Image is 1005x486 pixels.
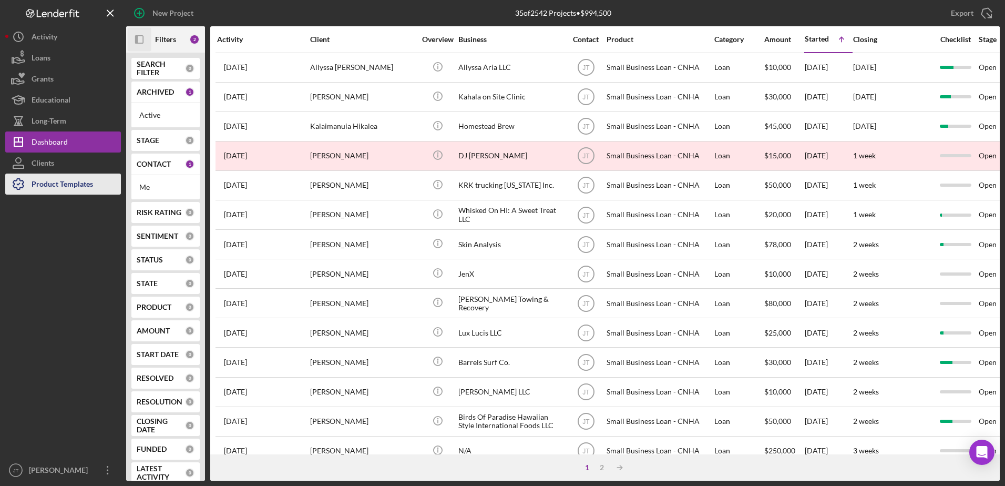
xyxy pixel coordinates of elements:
time: 2025-07-10 13:10 [224,151,247,160]
time: 2025-07-11 01:11 [224,181,247,189]
time: 2 weeks [853,387,879,396]
div: [PERSON_NAME] [310,201,415,229]
text: JT [582,241,590,248]
div: New Project [152,3,193,24]
div: Loan [714,348,763,376]
div: 0 [185,326,194,336]
b: STATE [137,279,158,288]
div: 0 [185,64,194,73]
div: [PERSON_NAME] [310,260,415,288]
div: Birds Of Paradise Hawaiian Style International Foods LLC [458,408,563,436]
div: $50,000 [764,408,804,436]
time: 2 weeks [853,299,879,308]
div: 0 [185,255,194,265]
div: Small Business Loan - CNHA [607,319,712,347]
div: [DATE] [805,171,852,199]
div: [DATE] [805,142,852,170]
time: 2 weeks [853,328,879,337]
div: Activity [217,35,309,44]
time: 3 weeks [853,446,879,455]
time: 1 week [853,180,876,189]
div: 0 [185,444,194,454]
div: [PERSON_NAME] LLC [458,378,563,406]
time: 2025-07-16 18:57 [224,270,247,278]
div: Small Business Loan - CNHA [607,83,712,111]
text: JT [582,329,590,337]
div: Started [805,35,829,43]
div: Small Business Loan - CNHA [607,230,712,258]
div: 1 [580,463,594,472]
text: JT [582,270,590,278]
button: Dashboard [5,131,121,153]
div: [PERSON_NAME] [310,319,415,347]
div: [DATE] [805,54,852,82]
div: Small Business Loan - CNHA [607,54,712,82]
div: 1 [185,159,194,169]
b: SEARCH FILTER [137,60,185,77]
div: Business [458,35,563,44]
div: Allyssa Aria LLC [458,54,563,82]
div: Small Business Loan - CNHA [607,289,712,317]
time: 2 weeks [853,240,879,249]
button: Activity [5,26,121,47]
div: Amount [764,35,804,44]
b: STAGE [137,136,159,145]
text: JT [582,64,590,72]
time: 2025-07-16 23:07 [224,299,247,308]
div: Small Business Loan - CNHA [607,142,712,170]
div: $10,000 [764,54,804,82]
div: 0 [185,350,194,359]
time: 1 week [853,151,876,160]
div: $30,000 [764,83,804,111]
button: JT[PERSON_NAME] [5,460,121,481]
div: [DATE] [805,348,852,376]
div: [PERSON_NAME] [310,171,415,199]
time: 2025-07-20 08:12 [224,447,247,455]
button: Product Templates [5,174,121,195]
div: Loan [714,142,763,170]
text: JT [582,94,590,101]
time: [DATE] [853,63,876,72]
a: Clients [5,153,121,174]
div: 0 [185,208,194,217]
div: Clients [32,153,54,176]
div: Active [139,111,192,119]
div: 0 [185,373,194,383]
div: [PERSON_NAME] [310,230,415,258]
div: Small Business Loan - CNHA [607,171,712,199]
div: Product Templates [32,174,93,197]
div: [PERSON_NAME] [310,348,415,376]
text: JT [582,153,590,160]
div: Loan [714,408,763,436]
div: Overview [418,35,457,44]
b: PRODUCT [137,303,171,311]
div: [PERSON_NAME] [310,289,415,317]
text: JT [582,389,590,396]
div: Loan [714,260,763,288]
div: Loan [714,437,763,465]
div: Small Business Loan - CNHA [607,113,712,140]
div: 0 [185,397,194,407]
div: $30,000 [764,348,804,376]
a: Grants [5,68,121,89]
div: 2 [594,463,609,472]
div: KRK trucking [US_STATE] Inc. [458,171,563,199]
div: DJ [PERSON_NAME] [458,142,563,170]
div: [PERSON_NAME] [26,460,95,483]
div: $250,000 [764,437,804,465]
div: 0 [185,421,194,430]
div: [DATE] [805,378,852,406]
div: Kahala on Site Clinic [458,83,563,111]
div: [PERSON_NAME] [310,437,415,465]
div: [DATE] [805,319,852,347]
div: Me [139,183,192,191]
button: Long-Term [5,110,121,131]
div: Small Business Loan - CNHA [607,437,712,465]
b: LATEST ACTIVITY [137,464,185,481]
div: Small Business Loan - CNHA [607,378,712,406]
div: Export [951,3,973,24]
div: [PERSON_NAME] Towing & Recovery [458,289,563,317]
